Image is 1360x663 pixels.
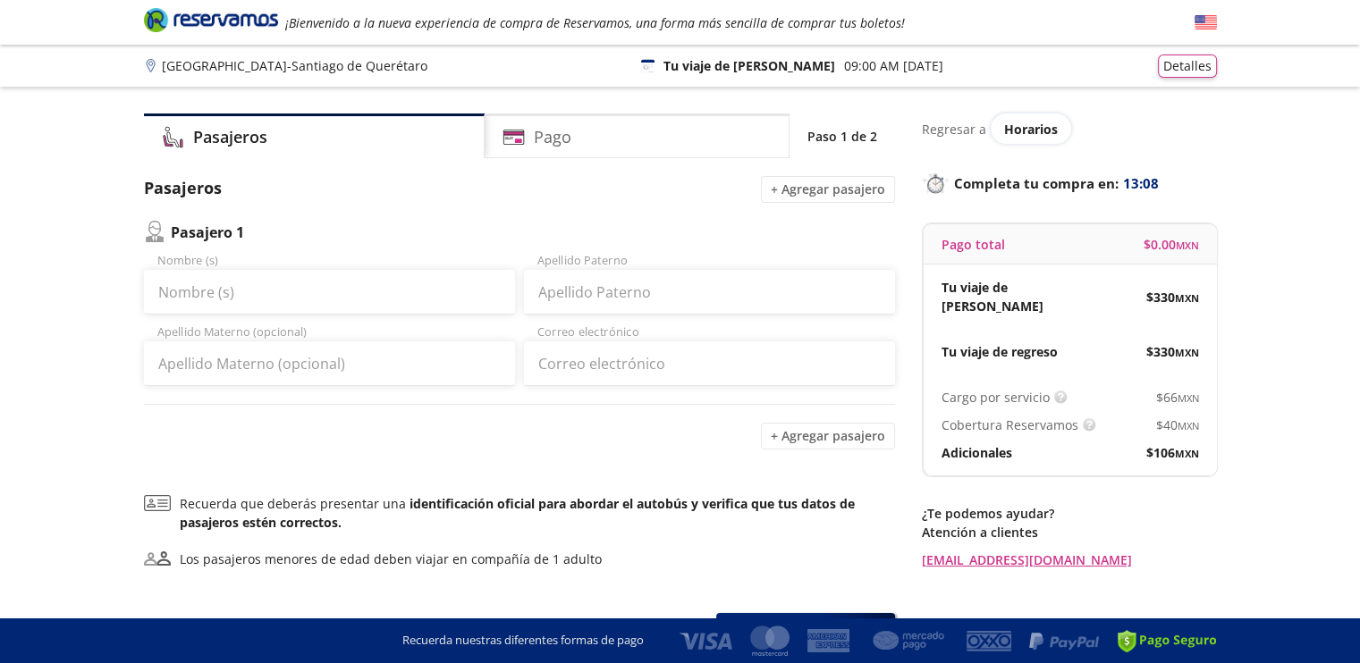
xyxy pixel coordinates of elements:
[1195,12,1217,34] button: English
[1004,121,1058,138] span: Horarios
[144,341,515,386] input: Apellido Materno (opcional)
[942,388,1050,407] p: Cargo por servicio
[144,270,515,315] input: Nombre (s)
[1146,443,1199,462] span: $ 106
[402,632,644,650] p: Recuerda nuestras diferentes formas de pago
[1176,239,1199,252] small: MXN
[180,495,855,531] b: identificación oficial para abordar el autobús y verifica que tus datos de pasajeros estén correc...
[942,415,1078,434] p: Cobertura Reservamos
[922,523,1217,541] p: Atención a clientes
[922,113,1217,144] div: Regresar a ver horarios
[942,342,1058,361] p: Tu viaje de regreso
[144,6,278,33] i: Brand Logo
[162,56,427,75] p: [GEOGRAPHIC_DATA] - Santiago de Querétaro
[534,125,571,149] h4: Pago
[922,120,986,138] p: Regresar a
[144,176,222,203] p: Pasajeros
[1146,342,1199,361] span: $ 330
[922,550,1217,569] a: [EMAIL_ADDRESS][DOMAIN_NAME]
[1156,415,1199,434] span: $ 40
[942,278,1070,315] p: Tu viaje de [PERSON_NAME]
[761,423,895,449] button: + Agregar pasajero
[942,235,1005,254] p: Pago total
[1175,447,1199,460] small: MXN
[180,550,602,568] div: Los pasajeros menores de edad deben viajar en compañía de 1 adulto
[922,171,1217,196] p: Completa tu compra en :
[1175,346,1199,359] small: MXN
[922,504,1217,523] p: ¿Te podemos ayudar?
[807,127,877,146] p: Paso 1 de 2
[1158,55,1217,78] button: Detalles
[144,6,278,38] a: Brand Logo
[716,613,895,658] button: Siguiente
[844,56,943,75] p: 09:00 AM [DATE]
[193,125,267,149] h4: Pasajeros
[761,176,895,203] button: + Agregar pasajero
[171,222,244,243] p: Pasajero 1
[524,341,895,386] input: Correo electrónico
[663,56,835,75] p: Tu viaje de [PERSON_NAME]
[285,14,905,31] em: ¡Bienvenido a la nueva experiencia de compra de Reservamos, una forma más sencilla de comprar tus...
[1123,173,1159,194] span: 13:08
[524,270,895,315] input: Apellido Paterno
[942,443,1012,462] p: Adicionales
[1144,235,1199,254] span: $ 0.00
[1175,291,1199,305] small: MXN
[1178,391,1199,405] small: MXN
[180,494,895,532] p: Recuerda que deberás presentar una
[1146,288,1199,306] span: $ 330
[1178,419,1199,432] small: MXN
[1156,388,1199,407] span: $ 66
